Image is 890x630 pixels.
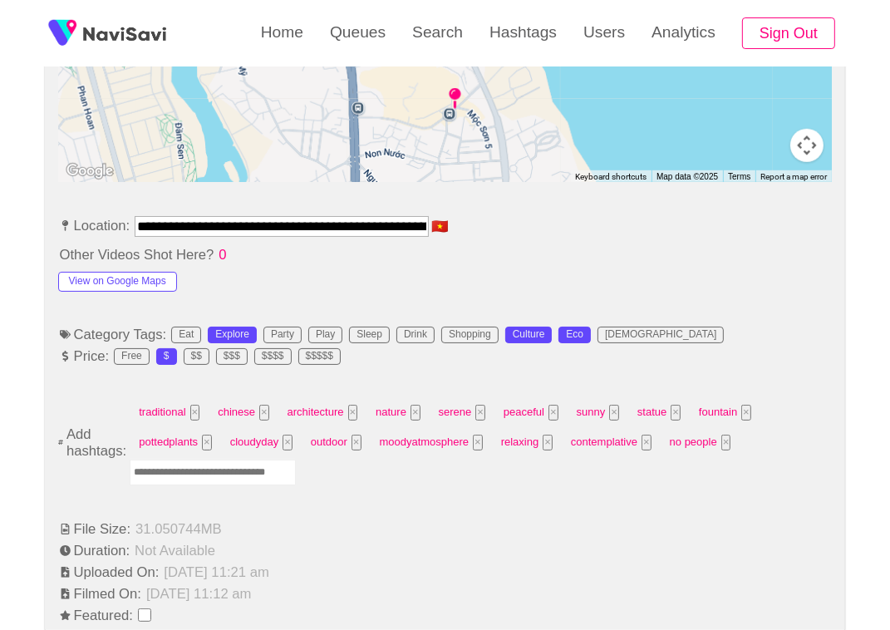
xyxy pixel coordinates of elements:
button: Keyboard shortcuts [575,171,647,183]
button: Tag at index 9 with value 2526 focussed. Press backspace to remove [202,435,212,450]
div: $$ [191,351,202,362]
button: Tag at index 11 with value 2290 focussed. Press backspace to remove [352,435,361,450]
span: 🇻🇳 [430,220,451,234]
button: Tag at index 10 with value 3884 focussed. Press backspace to remove [283,435,293,450]
span: pottedplants [134,430,216,455]
button: Tag at index 1 with value 11628 focussed. Press backspace to remove [259,405,269,421]
div: $$$$ [262,351,284,362]
button: Tag at index 14 with value 3457 focussed. Press backspace to remove [642,435,652,450]
div: Sleep [356,329,382,341]
span: File Size: [58,521,133,537]
div: $$$ [224,351,240,362]
input: Enter tag here and press return [130,460,296,485]
button: Tag at index 12 with value 6241 focussed. Press backspace to remove [473,435,483,450]
span: [DATE] 11:21 am [162,564,271,580]
span: peaceful [499,400,563,426]
button: Sign Out [742,17,835,50]
span: Uploaded On: [58,564,161,580]
span: outdoor [306,430,366,455]
span: traditional [134,400,204,426]
span: 0 [217,247,228,263]
span: fountain [694,400,756,426]
span: contemplative [566,430,656,455]
span: Map data ©2025 [656,172,718,181]
div: Party [271,329,294,341]
span: Duration: [58,543,132,559]
div: Free [121,351,142,362]
span: Featured: [58,608,135,623]
span: chinese [213,400,273,426]
button: View on Google Maps [58,272,177,292]
div: Eco [566,329,583,341]
div: Culture [513,329,545,341]
img: fireSpot [42,12,83,54]
div: Play [316,329,335,341]
a: View on Google Maps [58,272,177,288]
div: [DEMOGRAPHIC_DATA] [605,329,716,341]
button: Tag at index 5 with value 2301 focussed. Press backspace to remove [548,405,558,421]
img: Google [62,160,117,182]
button: Tag at index 0 with value 2541 focussed. Press backspace to remove [190,405,200,421]
button: Tag at index 2 with value 2391 focussed. Press backspace to remove [348,405,358,421]
button: Tag at index 8 with value 865 focussed. Press backspace to remove [741,405,751,421]
button: Map camera controls [790,129,824,162]
a: Report a map error [760,172,827,181]
span: Not Available [133,543,217,559]
span: statue [632,400,686,426]
span: no people [665,430,736,455]
span: Filmed On: [58,586,143,602]
div: Shopping [449,329,491,341]
div: Drink [404,329,427,341]
span: sunny [572,400,624,426]
button: Tag at index 3 with value 584 focussed. Press backspace to remove [411,405,420,421]
span: Category Tags: [58,327,169,342]
span: Other Videos Shot Here? [58,247,216,263]
span: Location: [58,218,132,234]
span: Price: [58,348,111,364]
div: $ [164,351,170,362]
span: nature [371,400,425,426]
button: Tag at index 13 with value 2308 focussed. Press backspace to remove [543,435,553,450]
button: Tag at index 15 with value no people focussed. Press backspace to remove [721,435,731,450]
span: architecture [283,400,363,426]
span: cloudyday [225,430,297,455]
span: 31.050744 MB [134,521,224,537]
a: Terms (opens in new tab) [728,172,750,181]
a: Open this area in Google Maps (opens a new window) [62,160,117,182]
span: [DATE] 11:12 am [145,586,253,602]
div: $$$$$ [306,351,333,362]
span: relaxing [496,430,558,455]
div: Explore [215,329,249,341]
div: Eat [179,329,194,341]
span: moodyatmosphere [375,430,488,455]
span: serene [434,400,490,426]
button: Tag at index 4 with value 2289 focussed. Press backspace to remove [475,405,485,421]
button: Tag at index 6 with value 2310 focussed. Press backspace to remove [609,405,619,421]
button: Tag at index 7 with value 862 focussed. Press backspace to remove [671,405,681,421]
img: fireSpot [83,25,166,42]
span: Add hashtags: [65,426,128,458]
